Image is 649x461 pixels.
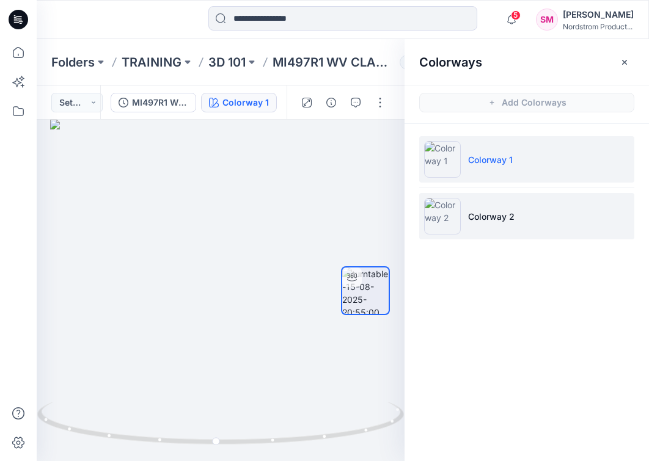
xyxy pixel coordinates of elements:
[51,54,95,71] a: Folders
[563,7,634,22] div: [PERSON_NAME]
[342,267,389,314] img: turntable-15-08-2025-20:55:00
[395,54,456,71] button: Legacy Style
[208,54,246,71] a: 3D 101
[511,10,521,20] span: 5
[424,141,461,178] img: Colorway 1
[400,55,456,70] span: Legacy Style
[468,210,515,223] p: Colorway 2
[273,54,395,71] p: MI497R1 WV CLASSIC FRT PANT
[122,54,182,71] a: TRAINING
[419,55,482,70] h2: Colorways
[424,198,461,234] img: Colorway 2
[201,93,277,112] button: Colorway 1
[222,96,269,109] div: Colorway 1
[536,9,558,31] div: SM
[132,96,188,109] div: MI497R1 WV CLASSIC FRT PANT
[468,153,513,166] p: Colorway 1
[563,22,634,31] div: Nordstrom Product...
[321,93,341,112] button: Details
[111,93,196,112] button: MI497R1 WV CLASSIC FRT PANT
